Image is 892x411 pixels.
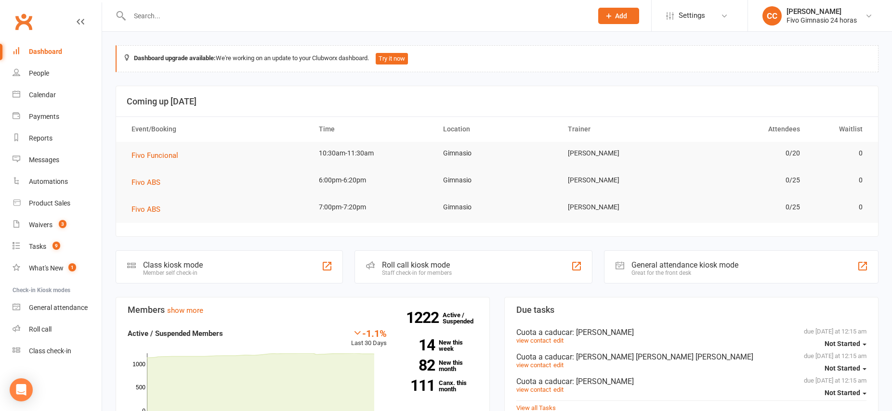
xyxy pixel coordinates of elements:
span: Not Started [825,340,860,347]
span: Not Started [825,389,860,397]
a: view contact [516,386,551,393]
a: Waivers 3 [13,214,102,236]
td: 0 [809,142,871,165]
a: Payments [13,106,102,128]
h3: Coming up [DATE] [127,97,867,106]
div: Reports [29,134,52,142]
td: [PERSON_NAME] [559,169,684,192]
div: CC [762,6,782,26]
div: Roll call kiosk mode [382,260,452,270]
a: Dashboard [13,41,102,63]
a: edit [553,361,564,369]
button: Fivo Funcional [131,150,185,161]
a: Class kiosk mode [13,340,102,362]
strong: Dashboard upgrade available: [134,54,216,62]
button: Fivo ABS [131,177,167,188]
div: Product Sales [29,199,70,207]
strong: 14 [401,338,435,352]
strong: 111 [401,378,435,393]
td: 7:00pm-7:20pm [310,196,435,218]
div: People [29,69,49,77]
div: Tasks [29,243,46,250]
span: 3 [59,220,66,228]
div: What's New [29,264,64,272]
span: : [PERSON_NAME] [572,377,634,386]
a: Tasks 9 [13,236,102,257]
div: Roll call [29,325,52,333]
span: 9 [52,242,60,250]
a: view contact [516,361,551,369]
div: Last 30 Days [351,328,387,348]
a: show more [167,306,203,315]
a: Clubworx [12,10,36,34]
span: Fivo ABS [131,178,160,187]
span: Add [615,12,627,20]
strong: 82 [401,358,435,372]
th: Location [434,117,559,141]
div: Messages [29,156,59,164]
a: General attendance kiosk mode [13,297,102,319]
div: -1.1% [351,328,387,338]
div: Calendar [29,91,56,99]
button: Fivo ABS [131,204,167,215]
div: Cuota a caducar [516,328,866,337]
th: Trainer [559,117,684,141]
div: Automations [29,178,68,185]
span: Fivo ABS [131,205,160,214]
td: [PERSON_NAME] [559,196,684,218]
th: Event/Booking [123,117,310,141]
input: Search... [127,9,586,23]
a: What's New1 [13,257,102,279]
div: General attendance [29,304,88,311]
a: Automations [13,171,102,193]
h3: Due tasks [516,305,866,315]
a: edit [553,386,564,393]
th: Attendees [684,117,809,141]
td: [PERSON_NAME] [559,142,684,165]
div: General attendance kiosk mode [631,260,738,270]
a: People [13,63,102,84]
a: Messages [13,149,102,171]
td: 10:30am-11:30am [310,142,435,165]
a: view contact [516,337,551,344]
a: 14New this week [401,339,478,352]
span: Settings [679,5,705,26]
td: 6:00pm-6:20pm [310,169,435,192]
span: Fivo Funcional [131,151,178,160]
th: Waitlist [809,117,871,141]
a: edit [553,337,564,344]
button: Not Started [825,384,866,401]
a: 1222Active / Suspended [443,305,485,332]
span: : [PERSON_NAME] [572,328,634,337]
div: We're working on an update to your Clubworx dashboard. [116,45,879,72]
div: Waivers [29,221,52,229]
td: 0/25 [684,196,809,218]
div: [PERSON_NAME] [787,7,857,16]
a: 111Canx. this month [401,380,478,392]
div: Payments [29,113,59,120]
div: Great for the front desk [631,270,738,276]
div: Dashboard [29,48,62,55]
button: Not Started [825,335,866,352]
td: 0/20 [684,142,809,165]
div: Class kiosk mode [143,260,203,270]
td: Gimnasio [434,169,559,192]
div: Open Intercom Messenger [10,378,33,401]
td: Gimnasio [434,196,559,218]
a: Roll call [13,319,102,340]
button: Add [598,8,639,24]
td: Gimnasio [434,142,559,165]
strong: 1222 [406,310,443,325]
a: Reports [13,128,102,149]
td: 0 [809,169,871,192]
div: Cuota a caducar [516,377,866,386]
div: Staff check-in for members [382,270,452,276]
button: Try it now [376,53,408,64]
td: 0 [809,196,871,218]
span: 1 [68,263,76,271]
a: Product Sales [13,193,102,214]
span: Not Started [825,364,860,372]
td: 0/25 [684,169,809,192]
div: Class check-in [29,347,71,355]
div: Fivo Gimnasio 24 horas [787,16,857,25]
